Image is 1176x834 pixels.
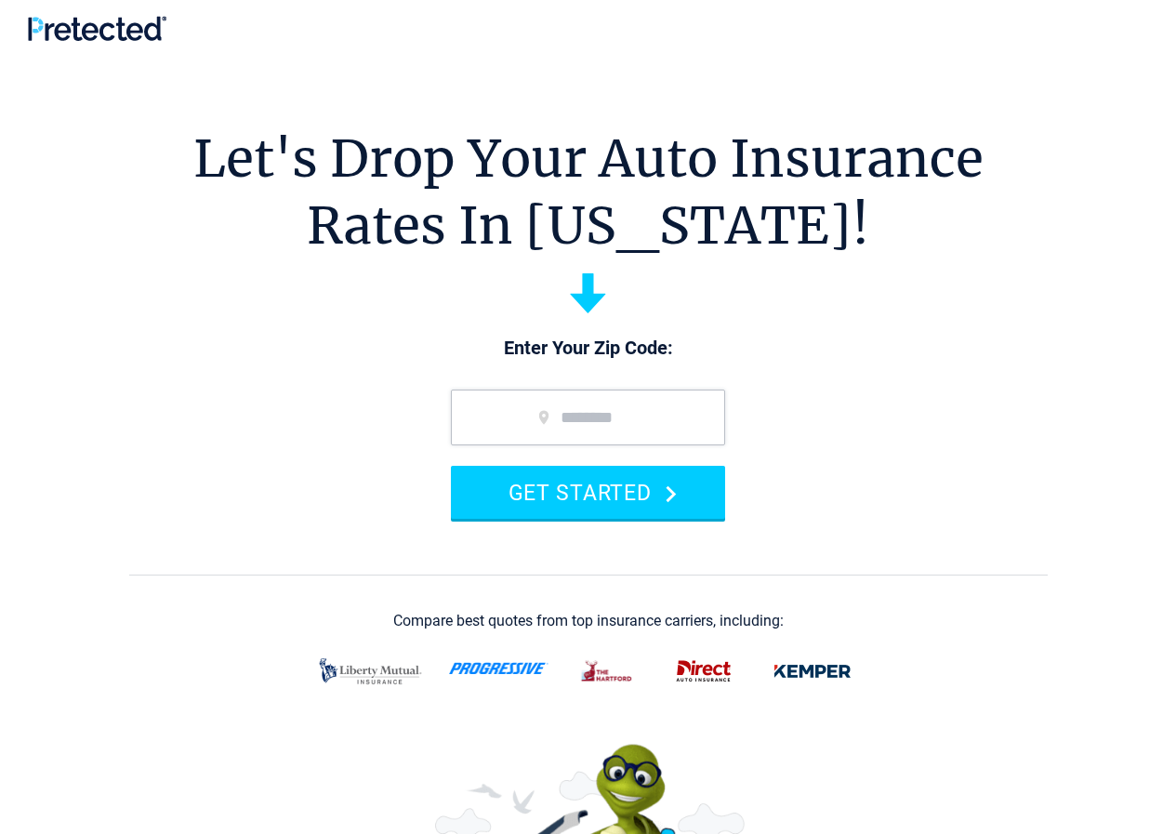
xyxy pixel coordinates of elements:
img: Pretected Logo [28,16,166,41]
div: Compare best quotes from top insurance carriers, including: [393,613,784,629]
p: Enter Your Zip Code: [432,336,744,362]
img: thehartford [571,652,644,691]
h1: Let's Drop Your Auto Insurance Rates In [US_STATE]! [193,126,984,259]
input: zip code [451,390,725,445]
img: liberty [314,649,427,694]
img: direct [667,652,741,691]
button: GET STARTED [451,466,725,519]
img: progressive [449,662,548,675]
img: kemper [763,652,862,691]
